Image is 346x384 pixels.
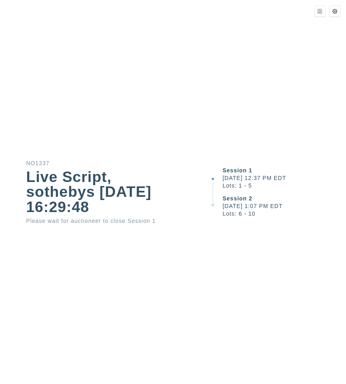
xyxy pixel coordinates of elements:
[223,168,346,173] div: Session 1
[223,203,346,209] div: [DATE] 1:07 PM EDT
[26,218,181,224] div: Please wait for auctioneer to close Session 1
[26,160,181,166] div: NO1337
[223,175,346,181] div: [DATE] 12:37 PM EDT
[223,183,346,188] div: Lots: 1 - 5
[223,211,346,216] div: Lots: 6 - 10
[223,196,346,201] div: Session 2
[26,170,181,214] div: Live Script, sothebys [DATE] 16:29:48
